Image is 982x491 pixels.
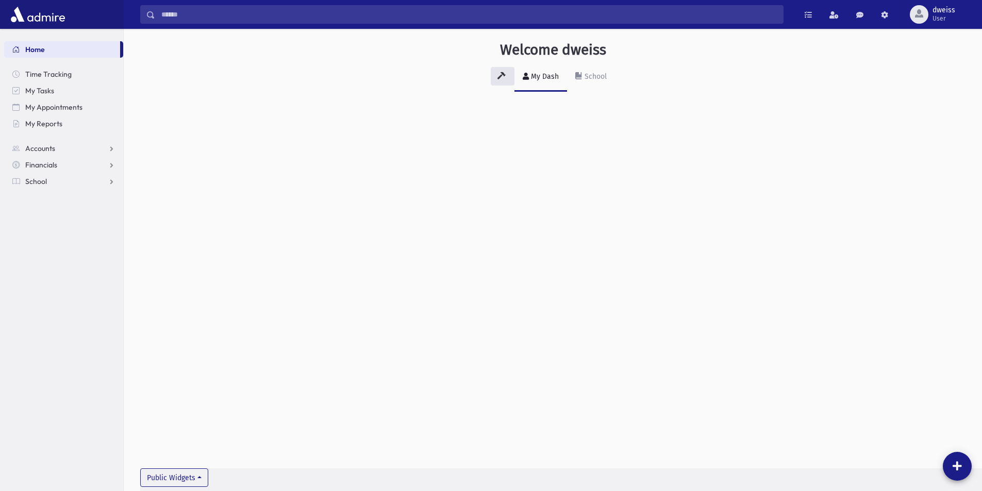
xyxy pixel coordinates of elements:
[25,45,45,54] span: Home
[140,468,208,487] button: Public Widgets
[25,70,72,79] span: Time Tracking
[8,4,68,25] img: AdmirePro
[25,177,47,186] span: School
[4,173,123,190] a: School
[4,115,123,132] a: My Reports
[4,82,123,99] a: My Tasks
[582,72,607,81] div: School
[155,5,783,24] input: Search
[529,72,559,81] div: My Dash
[25,119,62,128] span: My Reports
[500,41,606,59] h3: Welcome dweiss
[25,144,55,153] span: Accounts
[4,41,120,58] a: Home
[933,14,955,23] span: User
[4,157,123,173] a: Financials
[4,140,123,157] a: Accounts
[933,6,955,14] span: dweiss
[25,160,57,170] span: Financials
[4,99,123,115] a: My Appointments
[25,86,54,95] span: My Tasks
[25,103,82,112] span: My Appointments
[4,66,123,82] a: Time Tracking
[514,63,567,92] a: My Dash
[567,63,615,92] a: School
